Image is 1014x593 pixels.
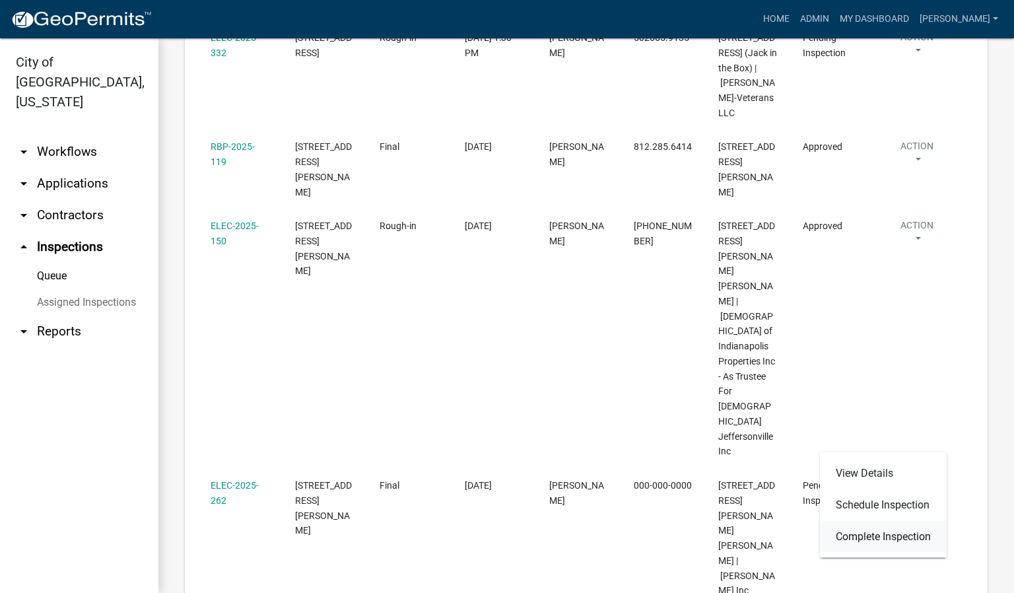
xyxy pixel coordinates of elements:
a: ELEC-2025-150 [211,221,259,246]
div: Action [820,452,947,558]
span: 1711 Veterans Parkway 1711 veterans Parkway (Jack in the Box) | Sprigler-Veterans LLC [718,32,777,118]
a: Admin [795,7,834,32]
a: Complete Inspection [820,521,947,553]
div: [DATE] 1:30 PM [465,30,524,61]
div: [DATE] [465,219,524,234]
i: arrow_drop_down [16,324,32,339]
span: Final [380,141,399,152]
span: Rough-in [380,221,417,231]
span: TREY GRANINGER [549,221,604,246]
a: Schedule Inspection [820,489,947,521]
span: 3519 LAURA DRIVE [295,141,352,197]
button: Action [887,139,947,172]
i: arrow_drop_up [16,239,32,255]
button: Action [887,30,947,63]
i: arrow_drop_down [16,144,32,160]
span: 812.285.6414 [634,141,692,152]
span: Approved [803,141,842,152]
div: [DATE] [465,478,524,493]
span: Harold Satterly [549,480,604,506]
a: [PERSON_NAME] [914,7,1003,32]
div: [DATE] [465,139,524,155]
a: ELEC-2025-262 [211,480,259,506]
a: View Details [820,458,947,489]
button: Action [887,219,947,252]
span: 3517 LAURA DRIVE [295,480,352,536]
a: RBP-2025-119 [211,141,255,167]
span: 1711 Veterans Parkway [295,32,352,58]
span: 502-639-9131 [634,221,692,246]
a: Home [758,7,795,32]
span: Pending Inspection [803,480,846,506]
a: My Dashboard [834,7,914,32]
span: Harold Satterly [549,32,604,58]
span: 000-000-0000 [634,480,692,491]
span: Final [380,480,399,491]
span: 3519 Laura Drive lot 45 | Lot 42 [718,141,775,197]
i: arrow_drop_down [16,176,32,192]
i: arrow_drop_down [16,207,32,223]
span: Mike Kruer [549,141,604,167]
span: Approved [803,221,842,231]
span: 321 E. CHESTNUT STREET ST. AUGUSTINE CHURCH | Roman Catholic Archdiocese of Indianapolis Properti... [718,221,775,456]
span: 321 E. CHESTNUT STREET [295,221,352,276]
span: Pending Inspection [803,32,846,58]
a: ELEC-2025-332 [211,32,259,58]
